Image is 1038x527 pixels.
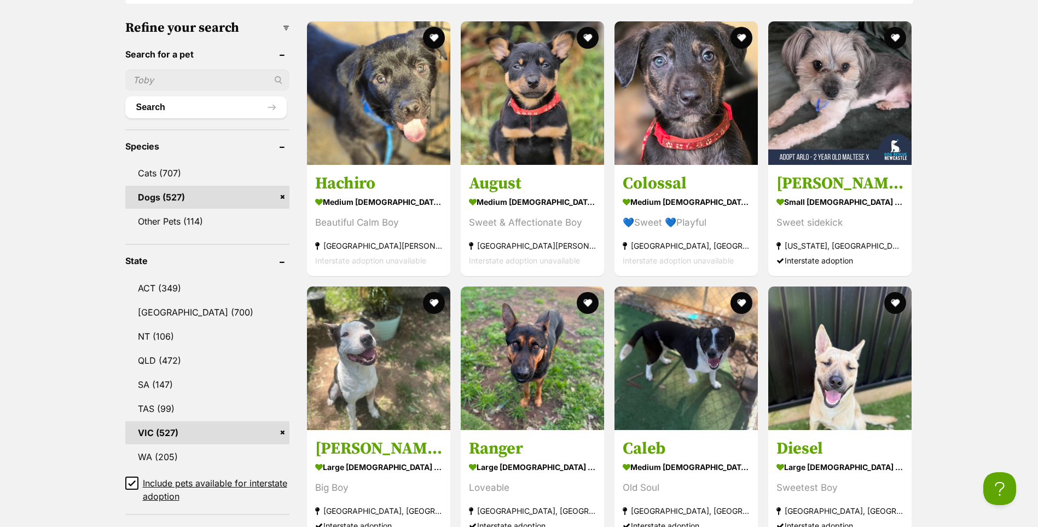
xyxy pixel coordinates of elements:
h3: Refine your search [125,20,289,36]
h3: Colossal [623,173,750,194]
img: Hachiro - Australian Kelpie Dog [307,21,450,165]
a: Hachiro medium [DEMOGRAPHIC_DATA] Dog Beautiful Calm Boy [GEOGRAPHIC_DATA][PERSON_NAME][GEOGRAPHI... [307,165,450,276]
button: favourite [423,292,445,314]
button: favourite [577,292,599,314]
input: Toby [125,70,289,90]
strong: medium [DEMOGRAPHIC_DATA] Dog [469,194,596,210]
strong: large [DEMOGRAPHIC_DATA] Dog [469,459,596,474]
strong: [GEOGRAPHIC_DATA], [GEOGRAPHIC_DATA] [776,503,903,518]
a: QLD (472) [125,349,289,372]
div: Big Boy [315,480,442,495]
strong: small [DEMOGRAPHIC_DATA] Dog [776,194,903,210]
a: Dogs (527) [125,186,289,209]
img: Caleb - Fox Terrier (Smooth) x Border Collie Dog [614,287,758,430]
button: favourite [577,27,599,49]
img: Colossal - Keeshond x Australian Kelpie Dog [614,21,758,165]
a: Colossal medium [DEMOGRAPHIC_DATA] Dog 💙Sweet 💙Playful [GEOGRAPHIC_DATA], [GEOGRAPHIC_DATA] Inter... [614,165,758,276]
button: favourite [730,27,752,49]
iframe: Help Scout Beacon - Open [983,472,1016,505]
strong: large [DEMOGRAPHIC_DATA] Dog [776,459,903,474]
a: August medium [DEMOGRAPHIC_DATA] Dog Sweet & Affectionate Boy [GEOGRAPHIC_DATA][PERSON_NAME][GEOG... [461,165,604,276]
strong: [GEOGRAPHIC_DATA], [GEOGRAPHIC_DATA] [623,503,750,518]
button: favourite [730,292,752,314]
strong: [GEOGRAPHIC_DATA][PERSON_NAME][GEOGRAPHIC_DATA] [469,238,596,253]
strong: [GEOGRAPHIC_DATA][PERSON_NAME][GEOGRAPHIC_DATA] [315,238,442,253]
strong: [US_STATE], [GEOGRAPHIC_DATA] [776,238,903,253]
div: 💙Sweet 💙Playful [623,215,750,230]
a: SA (147) [125,373,289,396]
span: Interstate adoption unavailable [623,256,734,265]
span: Interstate adoption unavailable [315,256,426,265]
a: [GEOGRAPHIC_DATA] (700) [125,301,289,324]
a: [PERSON_NAME] - [DEMOGRAPHIC_DATA] Maltese X small [DEMOGRAPHIC_DATA] Dog Sweet sidekick [US_STAT... [768,165,912,276]
header: Search for a pet [125,49,289,59]
strong: [GEOGRAPHIC_DATA], [GEOGRAPHIC_DATA] [315,503,442,518]
div: Sweet sidekick [776,215,903,230]
div: Interstate adoption [776,253,903,268]
strong: medium [DEMOGRAPHIC_DATA] Dog [623,459,750,474]
button: Search [125,96,287,118]
img: Arlo - 2 Year Old Maltese X - Maltese Dog [768,21,912,165]
strong: medium [DEMOGRAPHIC_DATA] Dog [315,194,442,210]
div: Loveable [469,480,596,495]
h3: Diesel [776,438,903,459]
img: Ken - American Staffordshire Terrier Dog [307,287,450,430]
a: Other Pets (114) [125,210,289,233]
div: Sweet & Affectionate Boy [469,215,596,230]
h3: August [469,173,596,194]
img: Diesel - Siberian Husky Dog [768,287,912,430]
a: Include pets available for interstate adoption [125,477,289,503]
div: Old Soul [623,480,750,495]
h3: Ranger [469,438,596,459]
strong: medium [DEMOGRAPHIC_DATA] Dog [623,194,750,210]
h3: [PERSON_NAME] - [DEMOGRAPHIC_DATA] Maltese X [776,173,903,194]
button: favourite [885,292,907,314]
h3: [PERSON_NAME] [315,438,442,459]
span: Include pets available for interstate adoption [143,477,289,503]
img: August - Australian Kelpie Dog [461,21,604,165]
h3: Caleb [623,438,750,459]
a: TAS (99) [125,397,289,420]
a: Cats (707) [125,162,289,185]
header: State [125,256,289,266]
a: NT (106) [125,325,289,348]
strong: [GEOGRAPHIC_DATA], [GEOGRAPHIC_DATA] [623,238,750,253]
a: ACT (349) [125,277,289,300]
span: Interstate adoption unavailable [469,256,580,265]
img: Ranger - German Shepherd Dog x Australian Kelpie Dog [461,287,604,430]
strong: [GEOGRAPHIC_DATA], [GEOGRAPHIC_DATA] [469,503,596,518]
h3: Hachiro [315,173,442,194]
strong: large [DEMOGRAPHIC_DATA] Dog [315,459,442,474]
header: Species [125,141,289,151]
div: Beautiful Calm Boy [315,215,442,230]
button: favourite [885,27,907,49]
a: VIC (527) [125,421,289,444]
button: favourite [423,27,445,49]
div: Sweetest Boy [776,480,903,495]
a: WA (205) [125,445,289,468]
